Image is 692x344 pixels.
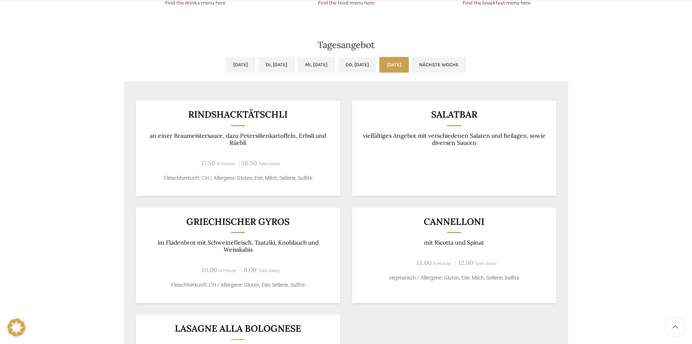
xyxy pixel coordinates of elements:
[244,266,256,274] span: 9.00
[201,159,215,167] span: 17.50
[475,261,497,266] span: Take-Away
[218,268,237,273] span: In-House
[145,132,331,147] p: an einer Braumeistersauce, dazu Petersilienkartoffeln, Erbsli und Rüebli
[202,266,217,274] span: 10.00
[361,132,547,147] p: vielfältiges Angebot mit verschiedenen Salaten und Beilagen, sowie diversen Saucen
[361,239,547,246] p: mit Ricotta und Spinat
[361,110,547,119] h3: Salatbar
[124,41,568,50] h2: Tagesangebot
[433,261,451,266] span: In-House
[145,324,331,333] h3: Lasagne alla Bolognese
[361,217,547,226] h3: Cannelloni
[379,57,409,73] a: [DATE]
[145,110,331,119] h3: Rindshacktätschli
[145,174,331,182] p: Fleischherkunft: CH / Allergene: Gluten, Eier, Milch, Sellerie, Sulfite
[666,318,685,337] a: Scroll to top button
[145,217,331,226] h3: Griechischer Gyros
[242,159,257,167] span: 16.50
[298,57,335,73] a: Mi, [DATE]
[412,57,466,73] a: Nächste Woche
[258,161,280,166] span: Take-Away
[417,259,432,267] span: 13.00
[145,239,331,254] p: im Fladenbrot mit Schweinefleisch, Tzatziki, Knoblauch und Weisskabis
[226,57,255,73] a: [DATE]
[145,281,331,289] p: Fleischherkunft: CH / Allergene: Gluten, Eier, Sellerie, Sulfite
[217,161,235,166] span: In-House
[458,259,473,267] span: 12.00
[258,57,295,73] a: Di, [DATE]
[258,268,280,273] span: Take-Away
[338,57,376,73] a: Do, [DATE]
[361,274,547,282] p: vegetarisch / Allergene: Gluten, Eier, Milch, Sellerie, Sulfite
